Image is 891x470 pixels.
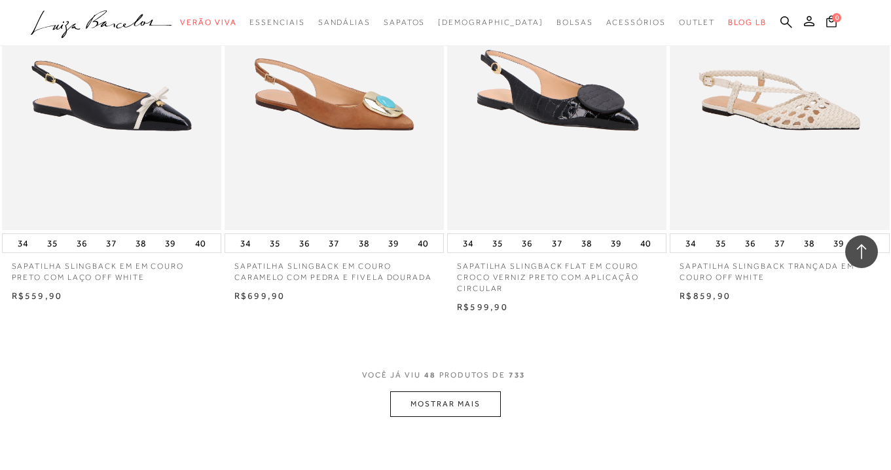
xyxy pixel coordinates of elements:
[14,234,32,252] button: 34
[728,10,766,35] a: BLOG LB
[670,253,889,283] a: SAPATILHA SLINGBACK TRANÇADA EM COURO OFF WHITE
[384,10,425,35] a: categoryNavScreenReaderText
[132,234,150,252] button: 38
[12,290,63,301] span: R$559,90
[680,290,731,301] span: R$859,90
[295,234,314,252] button: 36
[325,234,343,252] button: 37
[191,234,209,252] button: 40
[800,234,818,252] button: 38
[424,370,436,380] span: 48
[362,370,530,380] span: VOCÊ JÁ VIU PRODUTOS DE
[679,18,716,27] span: Outlet
[249,18,304,27] span: Essenciais
[457,302,508,312] span: R$599,90
[556,18,593,27] span: Bolsas
[509,370,526,380] span: 733
[249,10,304,35] a: categoryNavScreenReaderText
[384,234,403,252] button: 39
[556,10,593,35] a: categoryNavScreenReaderText
[459,234,477,252] button: 34
[682,234,700,252] button: 34
[2,253,221,283] a: SAPATILHA SLINGBACK EM EM COURO PRETO COM LAÇO OFF WHITE
[771,234,789,252] button: 37
[180,10,236,35] a: categoryNavScreenReaderText
[234,290,285,301] span: R$699,90
[414,234,432,252] button: 40
[518,234,536,252] button: 36
[741,234,759,252] button: 36
[73,234,91,252] button: 36
[607,234,625,252] button: 39
[43,234,62,252] button: 35
[728,18,766,27] span: BLOG LB
[102,234,120,252] button: 37
[822,14,841,32] button: 0
[447,253,666,294] a: SAPATILHA SLINGBACK FLAT EM COURO CROCO VERNIZ PRETO COM APLICAÇÃO CIRCULAR
[355,234,373,252] button: 38
[832,13,841,22] span: 0
[636,234,655,252] button: 40
[438,18,543,27] span: [DEMOGRAPHIC_DATA]
[859,234,877,252] button: 40
[488,234,507,252] button: 35
[577,234,596,252] button: 38
[390,391,500,417] button: MOSTRAR MAIS
[180,18,236,27] span: Verão Viva
[548,234,566,252] button: 37
[225,253,444,283] a: SAPATILHA SLINGBACK EM COURO CARAMELO COM PEDRA E FIVELA DOURADA
[829,234,848,252] button: 39
[712,234,730,252] button: 35
[266,234,284,252] button: 35
[318,10,371,35] a: categoryNavScreenReaderText
[606,10,666,35] a: categoryNavScreenReaderText
[318,18,371,27] span: Sandálias
[236,234,255,252] button: 34
[161,234,179,252] button: 39
[679,10,716,35] a: categoryNavScreenReaderText
[384,18,425,27] span: Sapatos
[606,18,666,27] span: Acessórios
[438,10,543,35] a: noSubCategoriesText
